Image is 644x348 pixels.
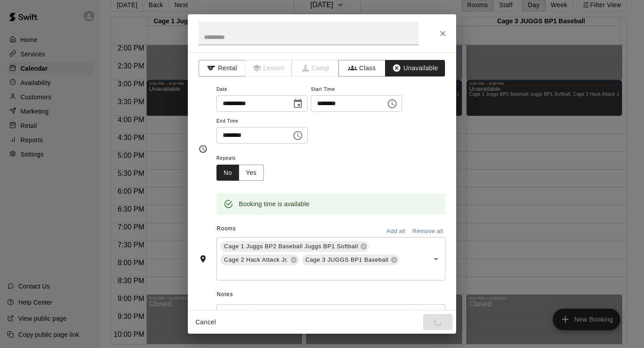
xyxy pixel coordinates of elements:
[289,95,307,113] button: Choose date, selected date is Oct 15, 2025
[381,306,396,323] button: Insert Code
[381,225,410,238] button: Add all
[410,225,445,238] button: Remove all
[302,255,392,264] span: Cage 3 JUGGS BP1 Baseball
[417,306,432,323] button: Left Align
[254,306,312,323] button: Formatting Options
[216,153,271,165] span: Repeats
[339,60,386,76] button: Class
[430,253,442,265] button: Open
[397,306,412,323] button: Insert Link
[216,115,308,127] span: End Time
[239,196,309,212] div: Booking time is available
[216,165,264,181] div: outlined button group
[302,255,399,265] div: Cage 3 JUGGS BP1 Baseball
[220,241,369,252] div: Cage 1 Juggs BP2 Baseball Juggs BP1 Softball
[239,165,264,181] button: Yes
[216,84,308,96] span: Date
[311,84,402,96] span: Start Time
[216,165,239,181] button: No
[219,306,234,323] button: Undo
[385,60,445,76] button: Unavailable
[217,225,236,232] span: Rooms
[217,288,445,302] span: Notes
[289,127,307,144] button: Choose time, selected time is 9:00 PM
[316,306,331,323] button: Format Bold
[199,255,208,263] svg: Rooms
[199,144,208,153] svg: Timing
[348,306,364,323] button: Format Underline
[292,60,339,76] span: Camps can only be created in the Services page
[220,242,362,251] span: Cage 1 Juggs BP2 Baseball Juggs BP1 Softball
[220,255,292,264] span: Cage 2 Hack Attack Jr.
[435,25,451,42] button: Close
[364,306,380,323] button: Format Strikethrough
[220,255,299,265] div: Cage 2 Hack Attack Jr.
[332,306,347,323] button: Format Italics
[191,314,220,331] button: Cancel
[199,60,246,76] button: Rental
[235,306,250,323] button: Redo
[383,95,401,113] button: Choose time, selected time is 8:00 PM
[246,60,292,76] span: Lessons must be created in the Services page first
